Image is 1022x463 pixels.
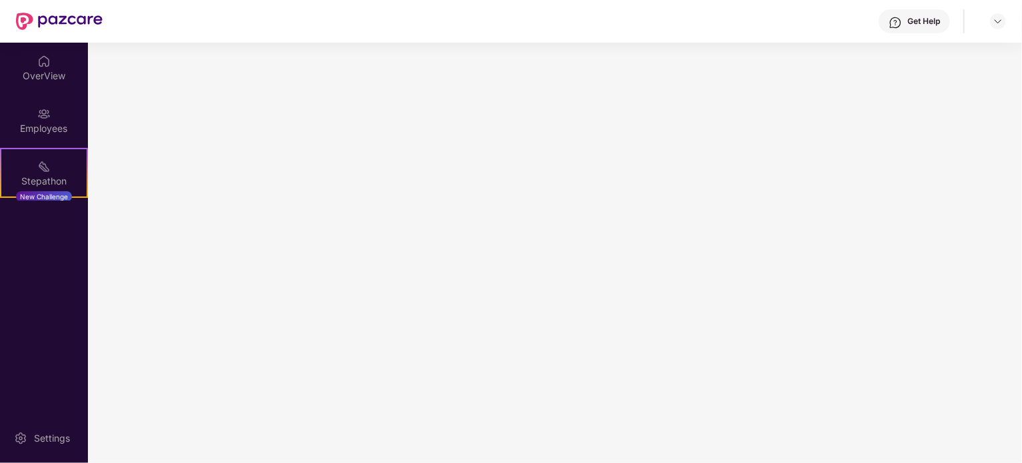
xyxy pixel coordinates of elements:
[1,175,87,188] div: Stepathon
[993,16,1003,27] img: svg+xml;base64,PHN2ZyBpZD0iRHJvcGRvd24tMzJ4MzIiIHhtbG5zPSJodHRwOi8vd3d3LnczLm9yZy8yMDAwL3N2ZyIgd2...
[37,55,51,68] img: svg+xml;base64,PHN2ZyBpZD0iSG9tZSIgeG1sbnM9Imh0dHA6Ly93d3cudzMub3JnLzIwMDAvc3ZnIiB3aWR0aD0iMjAiIG...
[37,107,51,121] img: svg+xml;base64,PHN2ZyBpZD0iRW1wbG95ZWVzIiB4bWxucz0iaHR0cDovL3d3dy53My5vcmcvMjAwMC9zdmciIHdpZHRoPS...
[907,16,940,27] div: Get Help
[37,160,51,173] img: svg+xml;base64,PHN2ZyB4bWxucz0iaHR0cDovL3d3dy53My5vcmcvMjAwMC9zdmciIHdpZHRoPSIyMSIgaGVpZ2h0PSIyMC...
[14,432,27,445] img: svg+xml;base64,PHN2ZyBpZD0iU2V0dGluZy0yMHgyMCIgeG1sbnM9Imh0dHA6Ly93d3cudzMub3JnLzIwMDAvc3ZnIiB3aW...
[16,13,103,30] img: New Pazcare Logo
[889,16,902,29] img: svg+xml;base64,PHN2ZyBpZD0iSGVscC0zMngzMiIgeG1sbnM9Imh0dHA6Ly93d3cudzMub3JnLzIwMDAvc3ZnIiB3aWR0aD...
[30,432,74,445] div: Settings
[16,191,72,202] div: New Challenge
